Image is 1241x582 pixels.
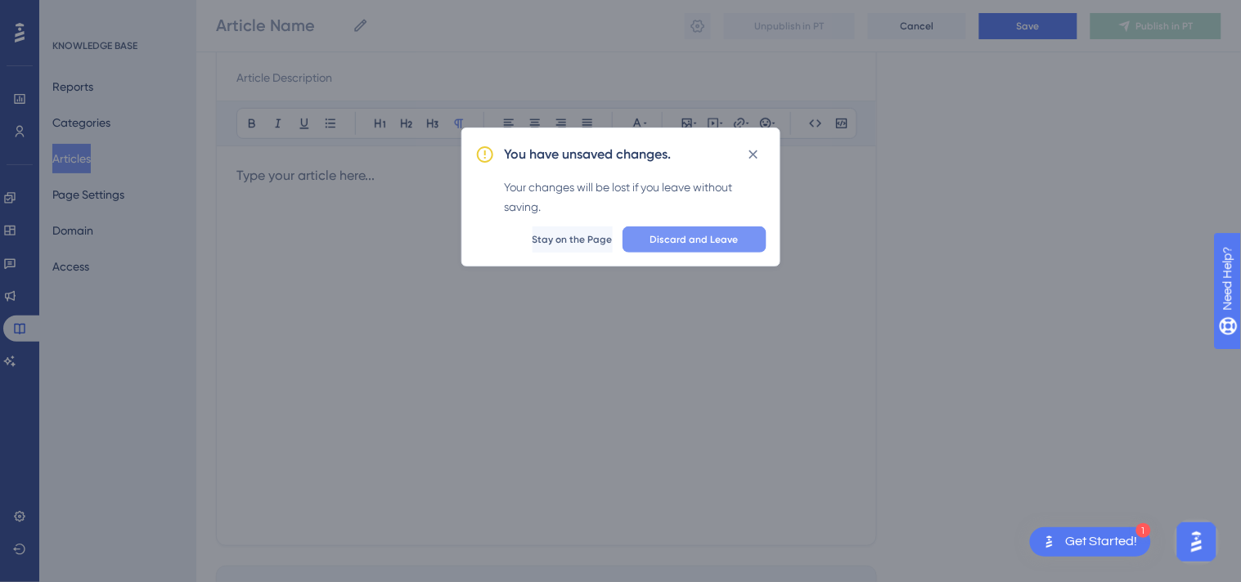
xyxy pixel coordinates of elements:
[533,233,613,246] span: Stay on the Page
[505,177,767,217] div: Your changes will be lost if you leave without saving.
[1136,523,1151,538] div: 1
[1066,533,1138,551] div: Get Started!
[1172,517,1221,566] iframe: UserGuiding AI Assistant Launcher
[38,4,102,24] span: Need Help?
[1040,532,1059,552] img: launcher-image-alternative-text
[505,145,672,164] h2: You have unsaved changes.
[1030,527,1151,557] div: Open Get Started! checklist, remaining modules: 1
[650,233,739,246] span: Discard and Leave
